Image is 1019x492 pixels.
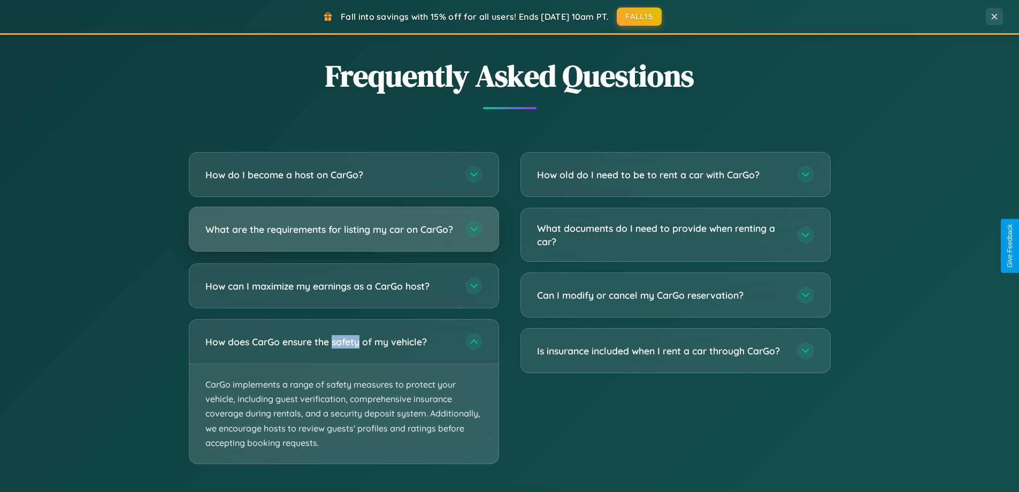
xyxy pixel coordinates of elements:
h3: Can I modify or cancel my CarGo reservation? [537,289,786,302]
h3: How old do I need to be to rent a car with CarGo? [537,168,786,181]
h3: What are the requirements for listing my car on CarGo? [205,223,455,236]
h3: What documents do I need to provide when renting a car? [537,222,786,248]
div: Give Feedback [1006,224,1014,268]
h3: How can I maximize my earnings as a CarGo host? [205,279,455,293]
p: CarGo implements a range of safety measures to protect your vehicle, including guest verification... [189,364,499,464]
h3: How does CarGo ensure the safety of my vehicle? [205,335,455,349]
button: FALL15 [617,7,662,26]
h3: How do I become a host on CarGo? [205,168,455,181]
h2: Frequently Asked Questions [189,55,831,96]
h3: Is insurance included when I rent a car through CarGo? [537,344,786,358]
span: Fall into savings with 15% off for all users! Ends [DATE] 10am PT. [341,11,609,22]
